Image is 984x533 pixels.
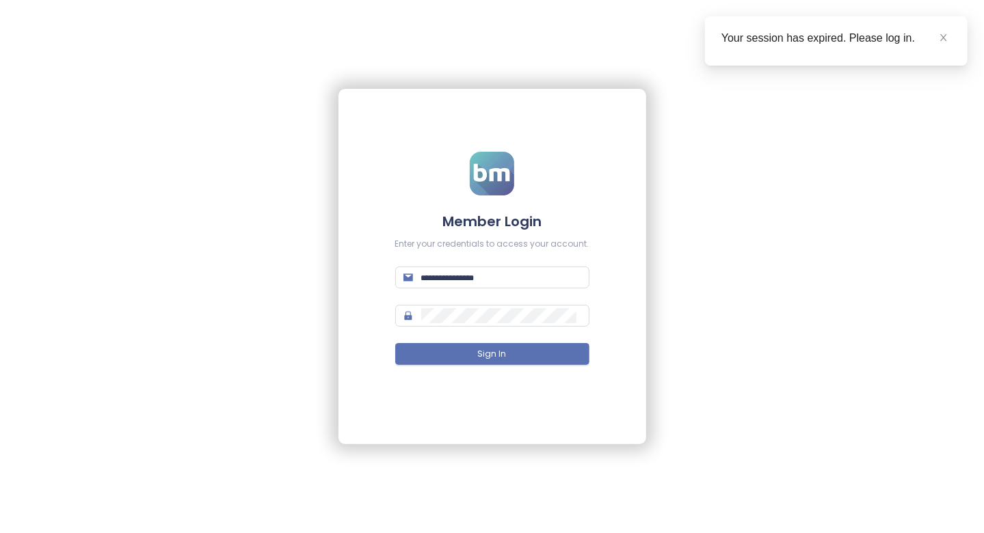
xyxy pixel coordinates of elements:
[939,33,948,42] span: close
[403,311,413,320] span: lock
[395,238,589,251] div: Enter your credentials to access your account.
[478,348,507,361] span: Sign In
[721,30,951,46] div: Your session has expired. Please log in.
[403,273,413,282] span: mail
[470,152,514,195] img: logo
[395,212,589,231] h4: Member Login
[395,343,589,365] button: Sign In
